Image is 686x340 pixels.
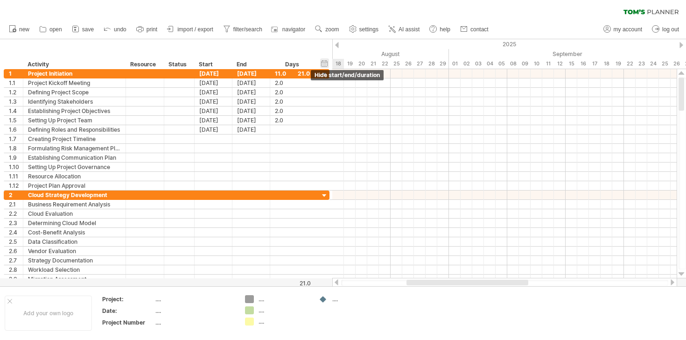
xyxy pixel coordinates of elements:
a: save [70,23,97,35]
a: settings [347,23,381,35]
div: Project Plan Approval [28,181,121,190]
div: 11.0 [275,69,310,78]
span: navigator [282,26,305,33]
div: Establishing Project Objectives [28,106,121,115]
div: Data Classification [28,237,121,246]
div: 1.1 [9,78,23,87]
span: save [82,26,94,33]
div: Resource Allocation [28,172,121,181]
div: Strategy Documentation [28,256,121,265]
div: .... [259,318,309,326]
div: Friday, 5 September 2025 [496,59,507,69]
a: contact [458,23,491,35]
span: print [147,26,157,33]
div: Wednesday, 3 September 2025 [472,59,484,69]
span: filter/search [233,26,262,33]
a: filter/search [221,23,265,35]
div: [DATE] [195,78,232,87]
div: 2.4 [9,228,23,237]
div: Migration Assessment [28,275,121,283]
span: log out [662,26,679,33]
div: Monday, 25 August 2025 [391,59,402,69]
div: [DATE] [195,116,232,125]
div: Thursday, 21 August 2025 [367,59,379,69]
div: Tuesday, 16 September 2025 [577,59,589,69]
div: .... [155,319,234,326]
div: 1.7 [9,135,23,143]
div: Friday, 29 August 2025 [437,59,449,69]
a: navigator [270,23,308,35]
div: Add your own logo [5,296,92,331]
div: .... [155,295,234,303]
div: Establishing Communication Plan [28,153,121,162]
div: [DATE] [195,97,232,106]
div: 2.1 [9,200,23,209]
div: 1.4 [9,106,23,115]
div: 1 [9,69,23,78]
span: hide start/end/duration [315,71,380,78]
span: import / export [177,26,213,33]
span: new [19,26,29,33]
div: [DATE] [232,125,270,134]
div: 2.0 [275,78,310,87]
div: 2.8 [9,265,23,274]
div: Wednesday, 27 August 2025 [414,59,426,69]
a: undo [101,23,129,35]
span: undo [114,26,126,33]
div: Monday, 8 September 2025 [507,59,519,69]
div: 1.11 [9,172,23,181]
div: 1.5 [9,116,23,125]
a: my account [601,23,645,35]
div: 2.5 [9,237,23,246]
div: 1.9 [9,153,23,162]
div: Identifying Stakeholders [28,97,121,106]
span: settings [359,26,378,33]
div: Start [199,60,227,69]
div: Thursday, 25 September 2025 [659,59,671,69]
div: Status [168,60,189,69]
div: Thursday, 18 September 2025 [601,59,612,69]
div: Project: [102,295,154,303]
div: Setting Up Project Team [28,116,121,125]
div: Thursday, 28 August 2025 [426,59,437,69]
div: Monday, 1 September 2025 [449,59,461,69]
div: Setting Up Project Governance [28,163,121,171]
div: Activity [28,60,120,69]
div: 2 [9,191,23,199]
div: Vendor Evaluation [28,247,121,255]
div: Cloud Evaluation [28,209,121,218]
span: AI assist [399,26,420,33]
div: 2.7 [9,256,23,265]
div: [DATE] [195,125,232,134]
div: Formulating Risk Management Plan [28,144,121,153]
div: 21.0 [271,280,311,287]
div: 1.12 [9,181,23,190]
div: .... [259,295,309,303]
div: 1.8 [9,144,23,153]
a: log out [650,23,682,35]
a: print [134,23,160,35]
div: 2.3 [9,219,23,227]
div: .... [259,306,309,314]
div: Cost-Benefit Analysis [28,228,121,237]
div: [DATE] [232,78,270,87]
div: Wednesday, 24 September 2025 [647,59,659,69]
div: Friday, 26 September 2025 [671,59,682,69]
a: new [7,23,32,35]
div: 1.6 [9,125,23,134]
div: Date: [102,307,154,315]
div: Monday, 22 September 2025 [624,59,636,69]
span: zoom [325,26,339,33]
div: Tuesday, 19 August 2025 [344,59,356,69]
div: Creating Project Timeline [28,135,121,143]
div: Monday, 18 August 2025 [332,59,344,69]
div: [DATE] [232,97,270,106]
div: Resource [130,60,159,69]
div: Tuesday, 2 September 2025 [461,59,472,69]
div: Friday, 22 August 2025 [379,59,391,69]
div: Friday, 19 September 2025 [612,59,624,69]
div: [DATE] [232,116,270,125]
div: 2.9 [9,275,23,283]
div: End [237,60,265,69]
span: my account [614,26,642,33]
